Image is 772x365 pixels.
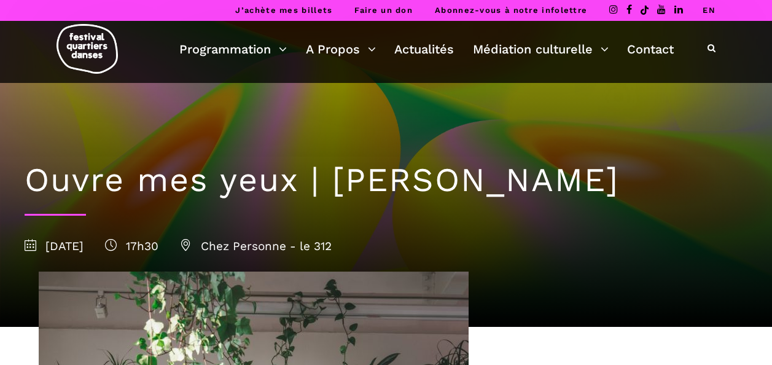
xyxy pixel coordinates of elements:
a: Abonnez-vous à notre infolettre [435,6,587,15]
a: Faire un don [354,6,413,15]
a: EN [703,6,715,15]
a: Médiation culturelle [473,39,609,60]
a: Contact [627,39,674,60]
img: logo-fqd-med [57,24,118,74]
a: J’achète mes billets [235,6,332,15]
a: Programmation [179,39,287,60]
span: [DATE] [25,239,84,253]
a: A Propos [306,39,376,60]
span: 17h30 [105,239,158,253]
span: Chez Personne - le 312 [180,239,332,253]
a: Actualités [394,39,454,60]
h1: Ouvre mes yeux | [PERSON_NAME] [25,160,747,200]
